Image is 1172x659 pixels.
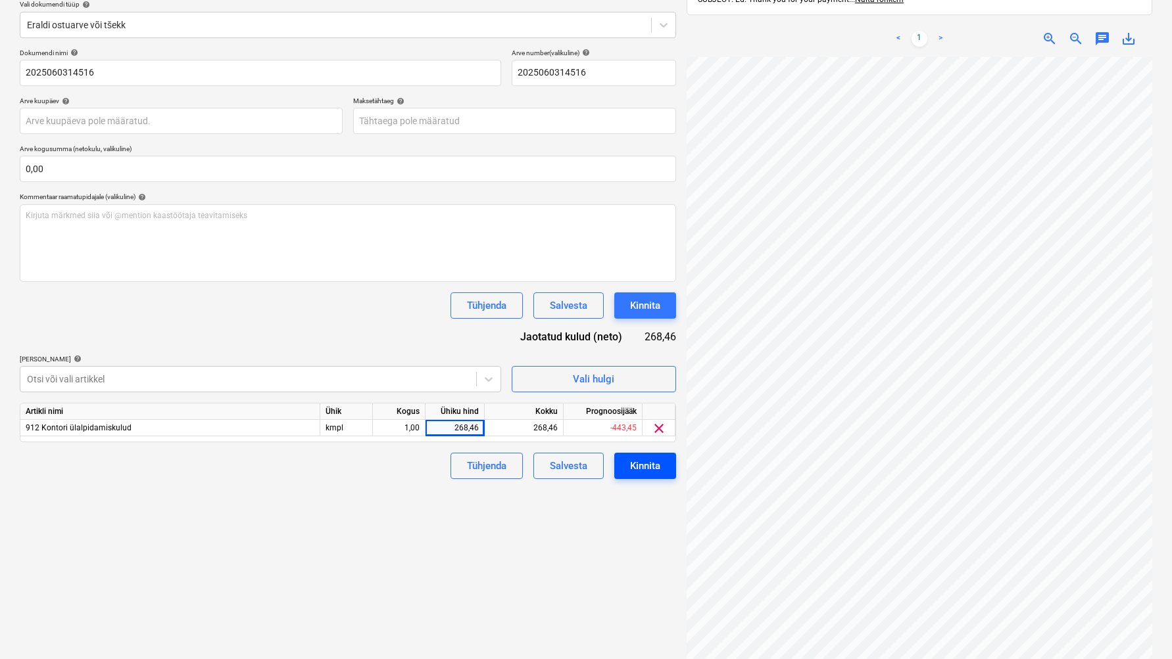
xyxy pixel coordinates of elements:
[1042,31,1058,47] span: zoom_in
[512,366,676,392] button: Vali hulgi
[20,49,501,57] div: Dokumendi nimi
[71,355,82,363] span: help
[68,49,78,57] span: help
[394,97,404,105] span: help
[20,108,343,134] input: Arve kuupäeva pole määratud.
[320,403,373,420] div: Ühik
[353,97,676,105] div: Maksetähtaeg
[353,108,676,134] input: Tähtaega pole määratud
[80,1,90,9] span: help
[373,403,426,420] div: Kogus
[20,145,676,156] p: Arve kogusumma (netokulu, valikuline)
[512,60,676,86] input: Arve number
[378,420,420,436] div: 1,00
[912,31,927,47] a: Page 1 is your current page
[1068,31,1084,47] span: zoom_out
[467,297,506,314] div: Tühjenda
[533,292,604,319] button: Salvesta
[20,403,320,420] div: Artikli nimi
[630,297,660,314] div: Kinnita
[20,193,676,201] div: Kommentaar raamatupidajale (valikuline)
[135,193,146,201] span: help
[20,60,501,86] input: Dokumendi nimi
[1094,31,1110,47] span: chat
[533,453,604,479] button: Salvesta
[431,420,479,436] div: 268,46
[451,292,523,319] button: Tühjenda
[20,156,676,182] input: Arve kogusumma (netokulu, valikuline)
[512,49,676,57] div: Arve number (valikuline)
[59,97,70,105] span: help
[564,420,643,436] div: -443,45
[467,457,506,474] div: Tühjenda
[485,420,564,436] div: 268,46
[573,371,614,388] div: Vali hulgi
[550,297,587,314] div: Salvesta
[20,97,343,105] div: Arve kuupäev
[451,453,523,479] button: Tühjenda
[426,403,485,420] div: Ühiku hind
[320,420,373,436] div: kmpl
[614,453,676,479] button: Kinnita
[643,329,676,344] div: 268,46
[579,49,590,57] span: help
[630,457,660,474] div: Kinnita
[891,31,906,47] a: Previous page
[26,423,132,432] span: 912 Kontori ülalpidamiskulud
[550,457,587,474] div: Salvesta
[1121,31,1136,47] span: save_alt
[651,420,667,436] span: clear
[614,292,676,319] button: Kinnita
[485,403,564,420] div: Kokku
[20,355,501,363] div: [PERSON_NAME]
[564,403,643,420] div: Prognoosijääk
[505,329,643,344] div: Jaotatud kulud (neto)
[933,31,948,47] a: Next page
